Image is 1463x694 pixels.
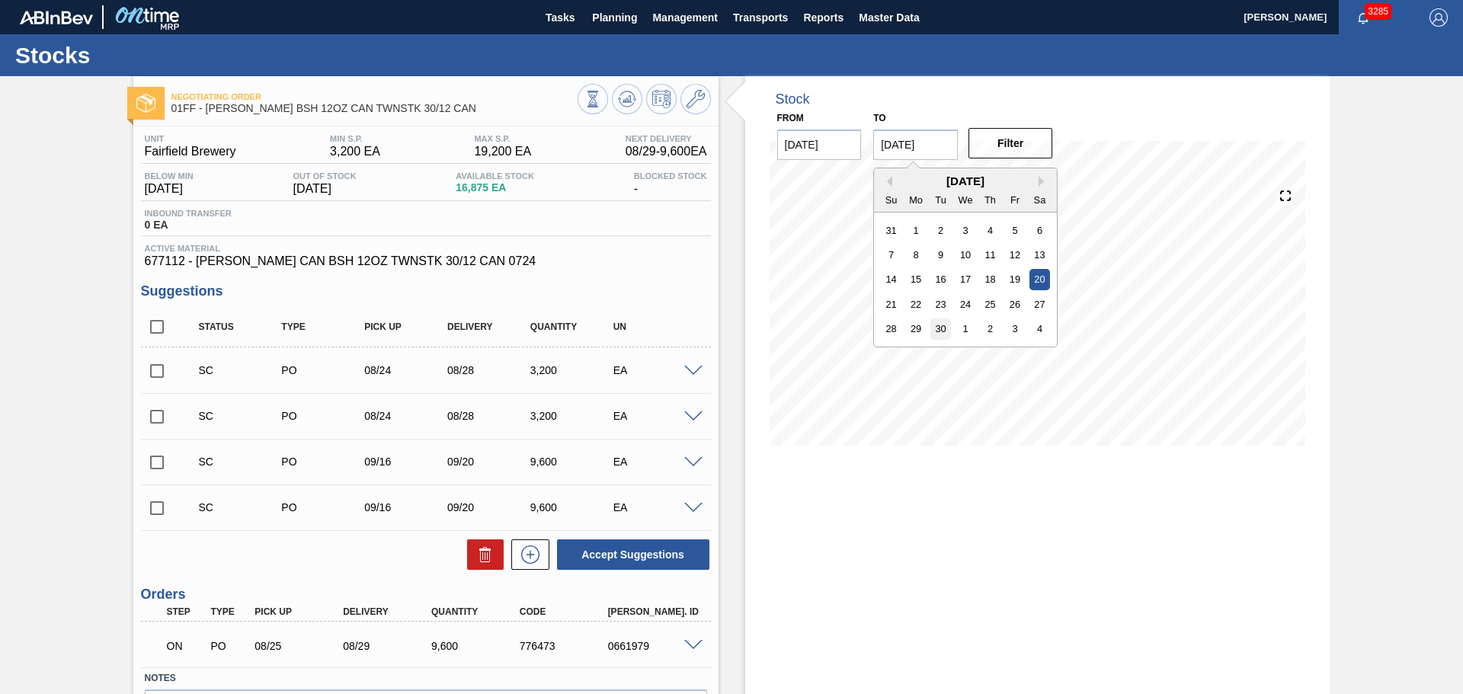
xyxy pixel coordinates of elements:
[20,11,93,24] img: TNhmsLtSVTkK8tSr43FrP2fwEKptu5GPRR3wAAAABJRU5ErkJggg==
[360,410,453,422] div: 08/24/2025
[1365,3,1391,20] span: 3285
[474,145,531,158] span: 19,200 EA
[1029,269,1050,289] div: Choose Saturday, September 20th, 2025
[906,318,927,339] div: Choose Monday, September 29th, 2025
[277,410,370,422] div: Purchase order
[980,294,1000,315] div: Choose Thursday, September 25th, 2025
[360,501,453,513] div: 09/16/2025
[626,145,707,158] span: 08/29 - 9,600 EA
[881,269,901,289] div: Choose Sunday, September 14th, 2025
[293,171,357,181] span: Out Of Stock
[527,456,619,468] div: 9,600
[360,364,453,376] div: 08/24/2025
[360,456,453,468] div: 09/16/2025
[604,606,703,617] div: [PERSON_NAME]. ID
[610,321,702,332] div: UN
[634,171,707,181] span: Blocked Stock
[277,456,370,468] div: Purchase order
[443,321,536,332] div: Delivery
[980,189,1000,209] div: Th
[443,410,536,422] div: 08/28/2025
[557,539,709,570] button: Accept Suggestions
[456,182,534,193] span: 16,875 EA
[881,294,901,315] div: Choose Sunday, September 21st, 2025
[195,501,287,513] div: Suggestion Created
[145,182,194,196] span: [DATE]
[1029,189,1050,209] div: Sa
[145,244,707,253] span: Active Material
[882,176,892,187] button: Previous Month
[277,364,370,376] div: Purchase order
[1029,219,1050,240] div: Choose Saturday, September 6th, 2025
[330,134,380,143] span: MIN S.P.
[859,8,919,27] span: Master Data
[456,171,534,181] span: Available Stock
[1005,245,1026,265] div: Choose Friday, September 12th, 2025
[956,189,976,209] div: We
[879,218,1052,341] div: month 2025-09
[516,606,615,617] div: Code
[163,606,209,617] div: Step
[930,318,951,339] div: Choose Tuesday, September 30th, 2025
[195,456,287,468] div: Suggestion Created
[145,254,707,268] span: 677112 - [PERSON_NAME] CAN BSH 12OZ TWNSTK 30/12 CAN 0724
[956,269,976,289] div: Choose Wednesday, September 17th, 2025
[251,640,350,652] div: 08/25/2025
[874,174,1057,187] div: [DATE]
[443,501,536,513] div: 09/20/2025
[167,640,205,652] p: ON
[930,294,951,315] div: Choose Tuesday, September 23rd, 2025
[516,640,615,652] div: 776473
[1039,176,1049,187] button: Next Month
[171,92,578,101] span: Negotiating Order
[980,245,1000,265] div: Choose Thursday, September 11th, 2025
[145,134,236,143] span: Unit
[527,364,619,376] div: 3,200
[956,318,976,339] div: Choose Wednesday, October 1st, 2025
[612,84,642,114] button: Update Chart
[578,84,608,114] button: Stocks Overview
[626,134,707,143] span: Next Delivery
[956,245,976,265] div: Choose Wednesday, September 10th, 2025
[610,410,702,422] div: EA
[360,321,453,332] div: Pick up
[980,219,1000,240] div: Choose Thursday, September 4th, 2025
[1339,7,1388,28] button: Notifications
[610,456,702,468] div: EA
[1005,318,1026,339] div: Choose Friday, October 3rd, 2025
[1005,269,1026,289] div: Choose Friday, September 19th, 2025
[630,171,711,196] div: -
[610,364,702,376] div: EA
[145,171,194,181] span: Below Min
[474,134,531,143] span: MAX S.P.
[777,113,804,123] label: From
[195,364,287,376] div: Suggestion Created
[163,629,209,663] div: Negotiating Order
[195,321,287,332] div: Status
[527,501,619,513] div: 9,600
[930,219,951,240] div: Choose Tuesday, September 2nd, 2025
[646,84,677,114] button: Schedule Inventory
[141,587,711,603] h3: Orders
[777,130,862,160] input: mm/dd/yyyy
[1429,8,1448,27] img: Logout
[1005,219,1026,240] div: Choose Friday, September 5th, 2025
[195,410,287,422] div: Suggestion Created
[293,182,357,196] span: [DATE]
[145,209,232,218] span: Inbound Transfer
[1029,318,1050,339] div: Choose Saturday, October 4th, 2025
[980,269,1000,289] div: Choose Thursday, September 18th, 2025
[543,8,577,27] span: Tasks
[906,294,927,315] div: Choose Monday, September 22nd, 2025
[141,283,711,299] h3: Suggestions
[610,501,702,513] div: EA
[980,318,1000,339] div: Choose Thursday, October 2nd, 2025
[15,46,286,64] h1: Stocks
[906,219,927,240] div: Choose Monday, September 1st, 2025
[733,8,788,27] span: Transports
[906,189,927,209] div: Mo
[873,130,958,160] input: mm/dd/yyyy
[504,539,549,570] div: New suggestion
[881,245,901,265] div: Choose Sunday, September 7th, 2025
[459,539,504,570] div: Delete Suggestions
